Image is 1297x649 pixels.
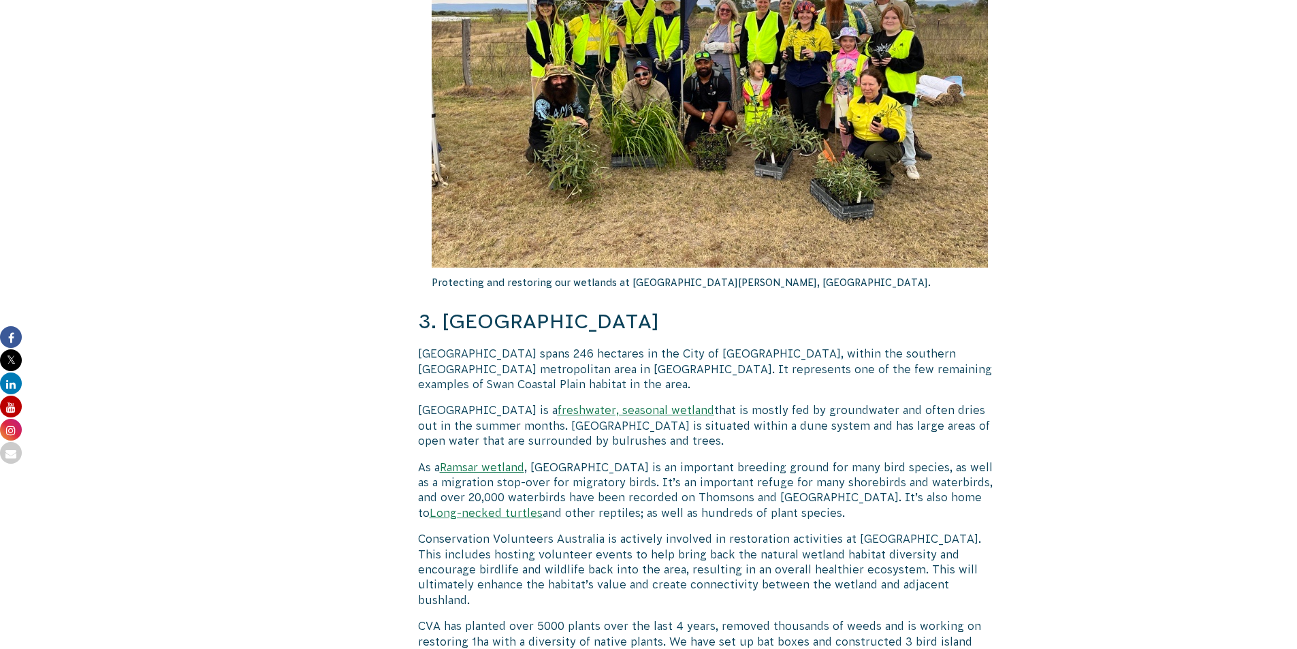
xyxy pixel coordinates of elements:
[432,268,989,298] p: Protecting and restoring our wetlands at [GEOGRAPHIC_DATA][PERSON_NAME], [GEOGRAPHIC_DATA].
[418,531,1002,607] p: Conservation Volunteers Australia is actively involved in restoration activities at [GEOGRAPHIC_D...
[418,402,1002,448] p: [GEOGRAPHIC_DATA] is a that is mostly fed by groundwater and often dries out in the summer months...
[418,346,1002,392] p: [GEOGRAPHIC_DATA] spans 246 hectares in the City of [GEOGRAPHIC_DATA], within the southern [GEOGR...
[558,404,714,416] a: freshwater, seasonal wetland
[430,507,543,519] a: Long-necked turtles
[440,461,524,473] a: Ramsar wetland
[418,308,1002,336] h3: 3. [GEOGRAPHIC_DATA]
[418,460,1002,521] p: As a , [GEOGRAPHIC_DATA] is an important breeding ground for many bird species, as well as a migr...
